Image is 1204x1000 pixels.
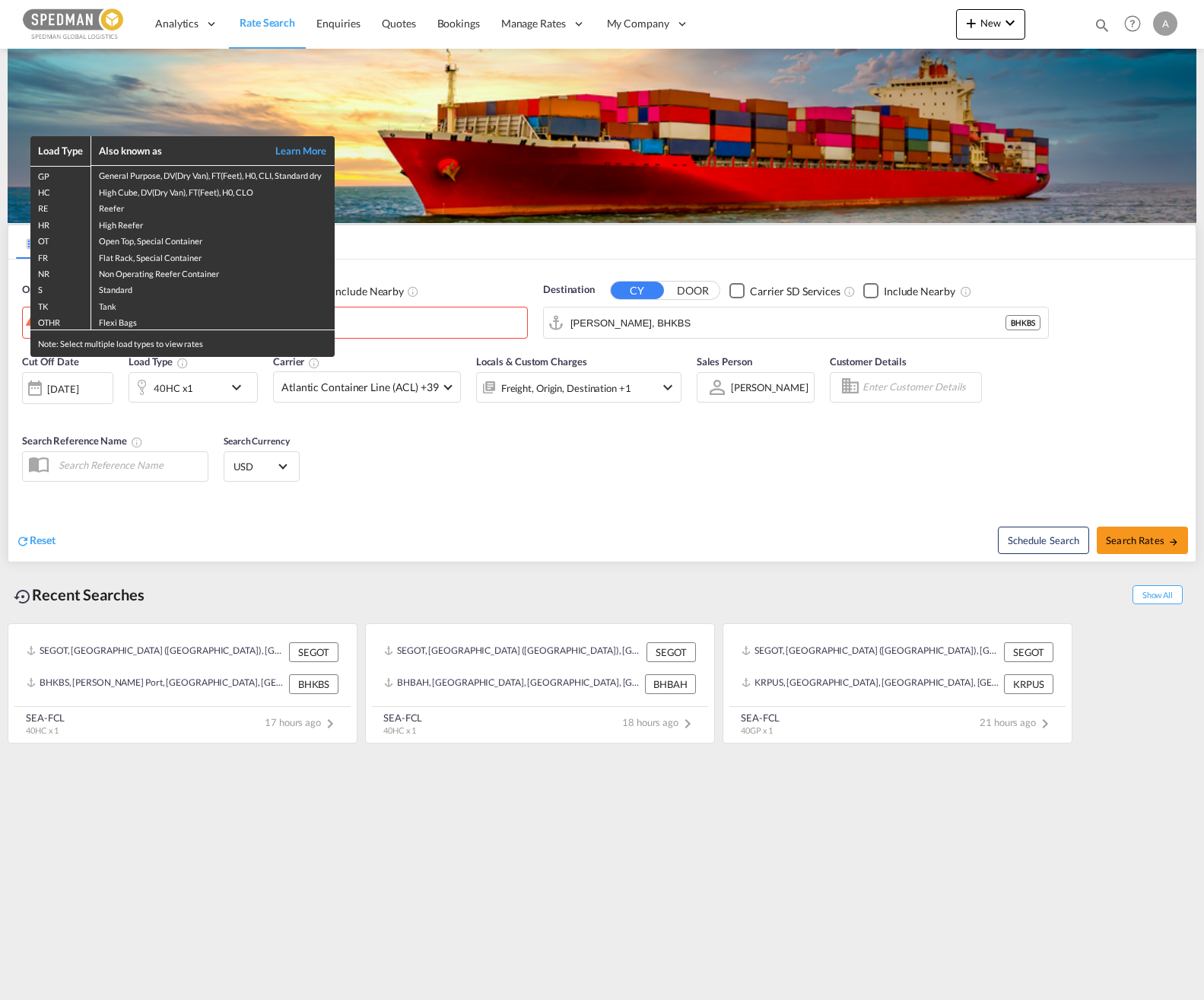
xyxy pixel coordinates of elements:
[30,199,91,215] td: RE
[91,215,335,231] td: High Reefer
[91,264,335,280] td: Non Operating Reefer Container
[30,248,91,264] td: FR
[30,166,91,183] td: GP
[91,231,335,247] td: Open Top, Special Container
[30,313,91,330] td: OTHR
[91,313,335,330] td: Flexi Bags
[91,297,335,313] td: Tank
[91,183,335,199] td: High Cube, DV(Dry Van), FT(Feet), H0, CLO
[30,183,91,199] td: HC
[30,264,91,280] td: NR
[30,280,91,296] td: S
[91,199,335,215] td: Reefer
[30,231,91,247] td: OT
[30,330,335,357] div: Note: Select multiple load types to view rates
[30,215,91,231] td: HR
[30,297,91,313] td: TK
[91,248,335,264] td: Flat Rack, Special Container
[99,144,259,158] div: Also known as
[30,136,91,166] th: Load Type
[259,144,327,158] a: Learn More
[91,280,335,296] td: Standard
[91,166,335,183] td: General Purpose, DV(Dry Van), FT(Feet), H0, CLI, Standard dry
